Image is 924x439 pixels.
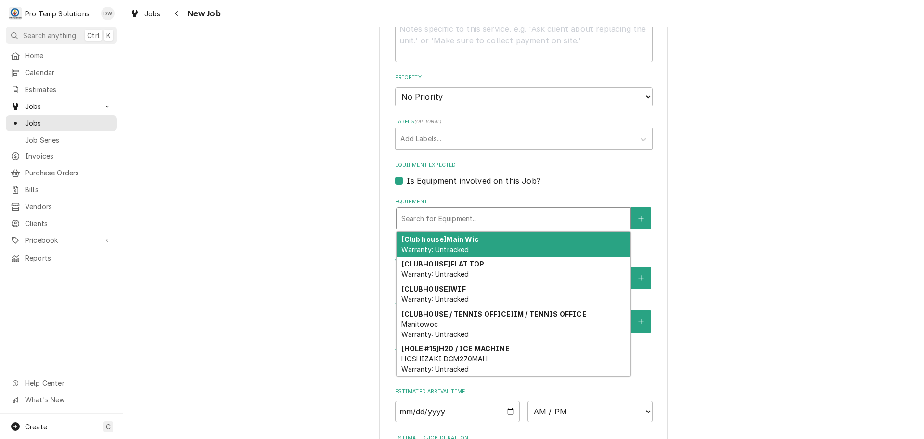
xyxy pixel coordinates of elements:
[395,5,653,62] div: Technician Instructions
[395,388,653,422] div: Estimated Arrival Time
[6,81,117,97] a: Estimates
[106,422,111,432] span: C
[25,101,98,111] span: Jobs
[25,67,112,78] span: Calendar
[638,275,644,281] svg: Create New Contact
[527,401,653,422] select: Time Select
[184,7,221,20] span: New Job
[401,235,478,243] strong: [Club house] Main Wic
[414,119,441,124] span: ( optional )
[395,345,653,376] div: Attachments
[144,9,161,19] span: Jobs
[6,250,117,266] a: Reports
[407,175,540,186] label: Is Equipment involved on this Job?
[6,199,117,214] a: Vendors
[395,74,653,81] label: Priority
[395,198,653,206] label: Equipment
[9,7,22,20] div: P
[6,27,117,44] button: Search anythingCtrlK
[87,30,100,40] span: Ctrl
[6,132,117,148] a: Job Series
[6,115,117,131] a: Jobs
[395,301,653,309] label: Who should the tech(s) ask for?
[638,318,644,325] svg: Create New Contact
[6,182,117,198] a: Bills
[6,375,117,391] a: Go to Help Center
[25,84,112,94] span: Estimates
[126,6,165,22] a: Jobs
[401,355,488,373] span: HOSHIZAKI DCM270MAH Warranty: Untracked
[401,245,469,253] span: Warranty: Untracked
[6,48,117,64] a: Home
[25,253,112,263] span: Reports
[6,98,117,114] a: Go to Jobs
[25,135,112,145] span: Job Series
[6,165,117,181] a: Purchase Orders
[401,310,586,318] strong: [CLUBHOUSE / TENNIS OFFICE] IM / TENNIS OFFICE
[25,9,90,19] div: Pro Temp Solutions
[25,168,112,178] span: Purchase Orders
[401,285,465,293] strong: [CLUBHOUSE] WIF
[6,392,117,408] a: Go to What's New
[401,295,469,303] span: Warranty: Untracked
[101,7,115,20] div: DW
[395,258,653,289] div: Who called in this service?
[631,207,651,229] button: Create New Equipment
[6,232,117,248] a: Go to Pricebook
[25,185,112,195] span: Bills
[25,235,98,245] span: Pricebook
[25,51,112,61] span: Home
[401,260,484,268] strong: [CLUBHOUSE] FLAT TOP
[395,401,520,422] input: Date
[395,198,653,246] div: Equipment
[401,270,469,278] span: Warranty: Untracked
[25,423,47,431] span: Create
[6,148,117,164] a: Invoices
[106,30,111,40] span: K
[25,151,112,161] span: Invoices
[395,74,653,106] div: Priority
[25,118,112,128] span: Jobs
[401,320,469,338] span: Manitowoc Warranty: Untracked
[6,65,117,80] a: Calendar
[25,218,112,228] span: Clients
[395,118,653,126] label: Labels
[169,6,184,21] button: Navigate back
[401,345,509,353] strong: [HOLE #15] H20 / ICE MACHINE
[395,258,653,266] label: Who called in this service?
[395,161,653,186] div: Equipment Expected
[395,301,653,333] div: Who should the tech(s) ask for?
[638,215,644,222] svg: Create New Equipment
[25,201,112,212] span: Vendors
[25,378,111,388] span: Help Center
[23,30,76,40] span: Search anything
[631,267,651,289] button: Create New Contact
[6,215,117,231] a: Clients
[631,310,651,333] button: Create New Contact
[395,345,653,352] label: Attachments
[395,118,653,149] div: Labels
[395,161,653,169] label: Equipment Expected
[101,7,115,20] div: Dana Williams's Avatar
[25,395,111,405] span: What's New
[395,388,653,396] label: Estimated Arrival Time
[9,7,22,20] div: Pro Temp Solutions's Avatar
